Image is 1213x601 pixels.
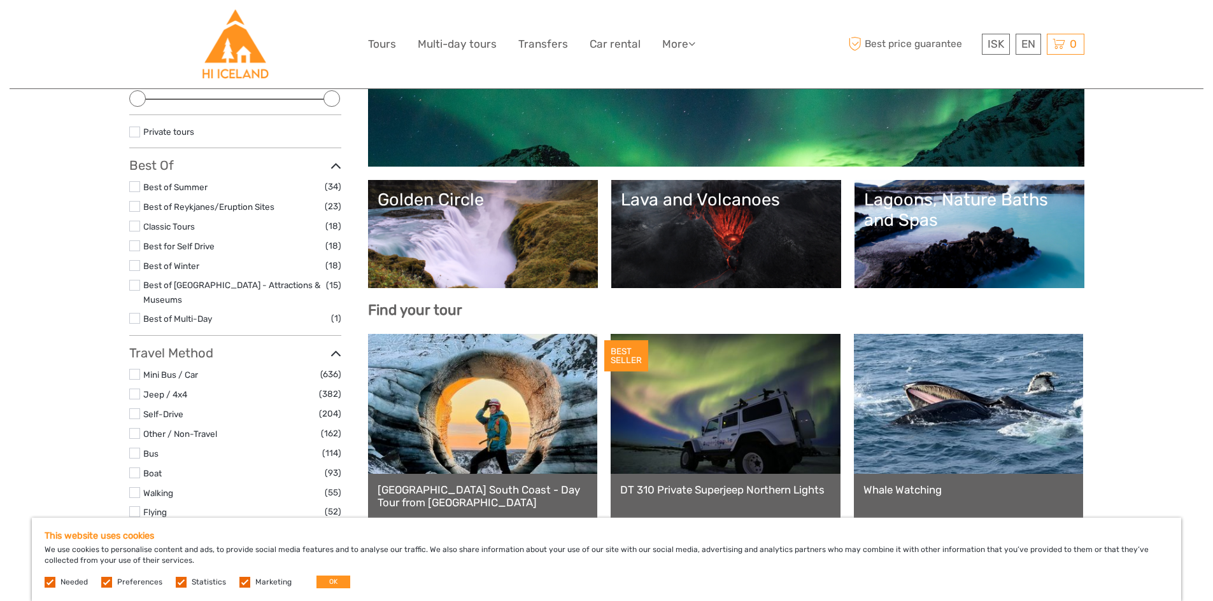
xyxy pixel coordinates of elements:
button: OK [316,576,350,588]
a: Mini Bus / Car [143,370,198,380]
span: (636) [320,367,341,382]
span: (55) [325,485,341,500]
button: Open LiveChat chat widget [146,20,162,35]
span: (18) [325,238,341,253]
label: Needed [60,577,88,588]
a: Best of Summer [143,182,208,192]
a: Flying [143,507,167,517]
a: Best of Multi-Day [143,314,212,324]
div: EN [1016,34,1041,55]
img: Hostelling International [201,10,270,79]
a: DT 310 Private Superjeep Northern Lights [620,483,831,496]
div: Lagoons, Nature Baths and Spas [864,190,1075,231]
a: Whale Watching [863,483,1074,496]
span: 0 [1068,38,1079,50]
a: Best of [GEOGRAPHIC_DATA] - Attractions & Museums [143,280,320,305]
a: Best of Winter [143,261,199,271]
a: Multi-day tours [418,35,497,53]
a: Jeep / 4x4 [143,389,187,399]
div: We use cookies to personalise content and ads, to provide social media features and to analyse ou... [32,518,1181,601]
div: BEST SELLER [604,340,648,372]
div: Lava and Volcanoes [621,190,832,210]
a: Best of Reykjanes/Eruption Sites [143,202,274,212]
span: (18) [325,219,341,233]
label: Marketing [255,577,292,588]
h3: Best Of [129,158,341,173]
a: Other / Non-Travel [143,429,217,439]
a: Transfers [518,35,568,53]
span: (114) [322,446,341,460]
span: ISK [988,38,1004,50]
a: Classic Tours [143,221,195,231]
a: [GEOGRAPHIC_DATA] South Coast - Day Tour from [GEOGRAPHIC_DATA] [378,483,588,509]
span: (382) [319,387,341,401]
a: Car rental [590,35,641,53]
div: Golden Circle [378,190,588,210]
a: Golden Circle [378,190,588,279]
a: Northern Lights in [GEOGRAPHIC_DATA] [378,68,1075,157]
a: Self-Drive [143,409,183,419]
span: (18) [325,258,341,273]
a: Lagoons, Nature Baths and Spas [864,190,1075,279]
a: Walking [143,488,173,498]
h5: This website uses cookies [45,530,1168,541]
span: Best price guarantee [846,34,979,55]
a: Bus [143,448,159,459]
a: Best for Self Drive [143,241,215,251]
a: Boat [143,468,162,478]
span: (162) [321,426,341,441]
label: Preferences [117,577,162,588]
p: We're away right now. Please check back later! [18,22,144,32]
a: Lava and Volcanoes [621,190,832,279]
span: (93) [325,466,341,480]
span: (52) [325,504,341,519]
a: More [662,35,695,53]
span: (34) [325,179,341,194]
span: (204) [319,406,341,421]
a: Private tours [143,127,194,137]
b: Find your tour [368,301,462,319]
span: (23) [325,199,341,214]
span: (15) [326,278,341,293]
label: Statistics [192,577,226,588]
a: Tours [368,35,396,53]
h3: Travel Method [129,345,341,361]
span: (1) [331,311,341,326]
